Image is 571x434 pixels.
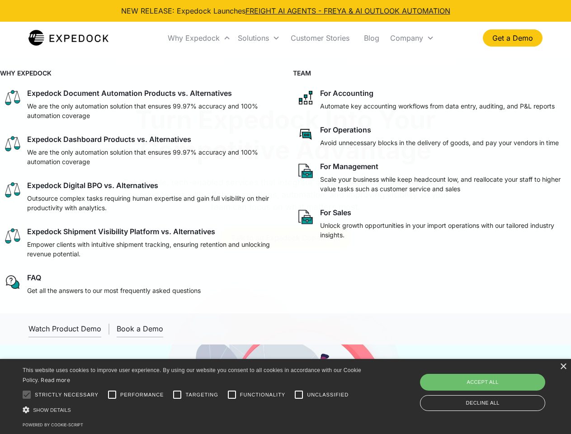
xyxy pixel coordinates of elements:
img: scale icon [4,135,22,153]
p: Unlock growth opportunities in your import operations with our tailored industry insights. [320,221,568,240]
div: NEW RELEASE: Expedock Launches [121,5,450,16]
span: Strictly necessary [35,391,99,399]
img: rectangular chat bubble icon [297,125,315,143]
img: paper and bag icon [297,162,315,180]
a: home [28,29,109,47]
div: For Accounting [320,89,373,98]
span: Performance [120,391,164,399]
div: Expedock Digital BPO vs. Alternatives [27,181,158,190]
div: For Sales [320,208,351,217]
a: Powered by cookie-script [23,422,83,427]
div: Expedock Shipment Visibility Platform vs. Alternatives [27,227,215,236]
div: FAQ [27,273,41,282]
div: Solutions [238,33,269,42]
p: We are the only automation solution that ensures 99.97% accuracy and 100% automation coverage [27,101,275,120]
span: This website uses cookies to improve user experience. By using our website you consent to all coo... [23,367,361,384]
div: Company [387,23,438,53]
div: Company [390,33,423,42]
p: We are the only automation solution that ensures 99.97% accuracy and 100% automation coverage [27,147,275,166]
span: Unclassified [307,391,349,399]
div: Show details [23,405,364,415]
div: Expedock Dashboard Products vs. Alternatives [27,135,191,144]
a: Book a Demo [117,321,163,337]
p: Scale your business while keep headcount low, and reallocate your staff to higher value tasks suc... [320,175,568,193]
p: Get all the answers to our most frequently asked questions [27,286,201,295]
img: scale icon [4,89,22,107]
a: open lightbox [28,321,101,337]
span: Functionality [240,391,285,399]
img: scale icon [4,181,22,199]
a: Blog [357,23,387,53]
p: Automate key accounting workflows from data entry, auditing, and P&L reports [320,101,555,111]
p: Empower clients with intuitive shipment tracking, ensuring retention and unlocking revenue potent... [27,240,275,259]
img: paper and bag icon [297,208,315,226]
iframe: Chat Widget [420,336,571,434]
div: Book a Demo [117,324,163,333]
a: Customer Stories [283,23,357,53]
a: Read more [41,377,70,383]
div: Watch Product Demo [28,324,101,333]
div: Why Expedock [168,33,220,42]
img: scale icon [4,227,22,245]
span: Show details [33,407,71,413]
img: Expedock Logo [28,29,109,47]
a: Get a Demo [483,29,543,47]
div: For Management [320,162,378,171]
p: Avoid unnecessary blocks in the delivery of goods, and pay your vendors in time [320,138,559,147]
div: Expedock Document Automation Products vs. Alternatives [27,89,232,98]
p: Outsource complex tasks requiring human expertise and gain full visibility on their productivity ... [27,193,275,212]
div: Why Expedock [164,23,234,53]
img: network like icon [297,89,315,107]
a: FREIGHT AI AGENTS - FREYA & AI OUTLOOK AUTOMATION [245,6,450,15]
div: For Operations [320,125,371,134]
img: regular chat bubble icon [4,273,22,291]
div: Solutions [234,23,283,53]
span: Targeting [185,391,218,399]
